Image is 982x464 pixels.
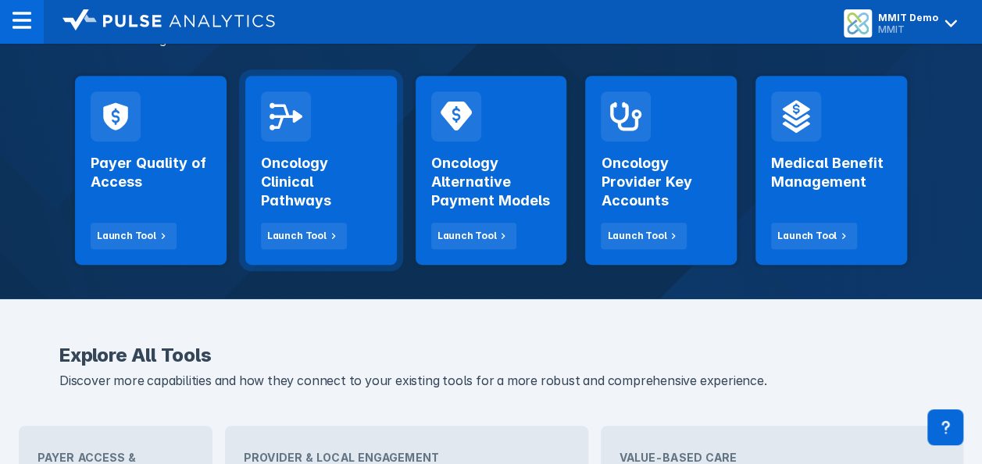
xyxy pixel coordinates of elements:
div: MMIT [878,23,938,35]
a: Medical Benefit ManagementLaunch Tool [755,76,907,265]
div: Launch Tool [777,229,837,243]
h2: Explore All Tools [59,346,923,365]
div: Launch Tool [437,229,497,243]
a: logo [44,9,275,34]
img: menu--horizontal.svg [12,11,31,30]
a: Oncology Clinical PathwaysLaunch Tool [245,76,397,265]
img: menu button [847,12,869,34]
button: Launch Tool [261,223,347,249]
p: Discover more capabilities and how they connect to your existing tools for a more robust and comp... [59,371,923,391]
div: Launch Tool [97,229,156,243]
div: Contact Support [927,409,963,445]
h2: Payer Quality of Access [91,154,211,191]
a: Oncology Provider Key AccountsLaunch Tool [585,76,737,265]
button: Launch Tool [91,223,177,249]
a: Payer Quality of AccessLaunch Tool [75,76,227,265]
button: Launch Tool [431,223,517,249]
a: Oncology Alternative Payment ModelsLaunch Tool [416,76,567,265]
button: Launch Tool [601,223,687,249]
img: logo [62,9,275,31]
div: MMIT Demo [878,12,938,23]
h2: Oncology Provider Key Accounts [601,154,721,210]
h2: Oncology Alternative Payment Models [431,154,552,210]
div: Launch Tool [607,229,666,243]
div: Launch Tool [267,229,327,243]
h2: Oncology Clinical Pathways [261,154,381,210]
button: Launch Tool [771,223,857,249]
h2: Medical Benefit Management [771,154,891,191]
